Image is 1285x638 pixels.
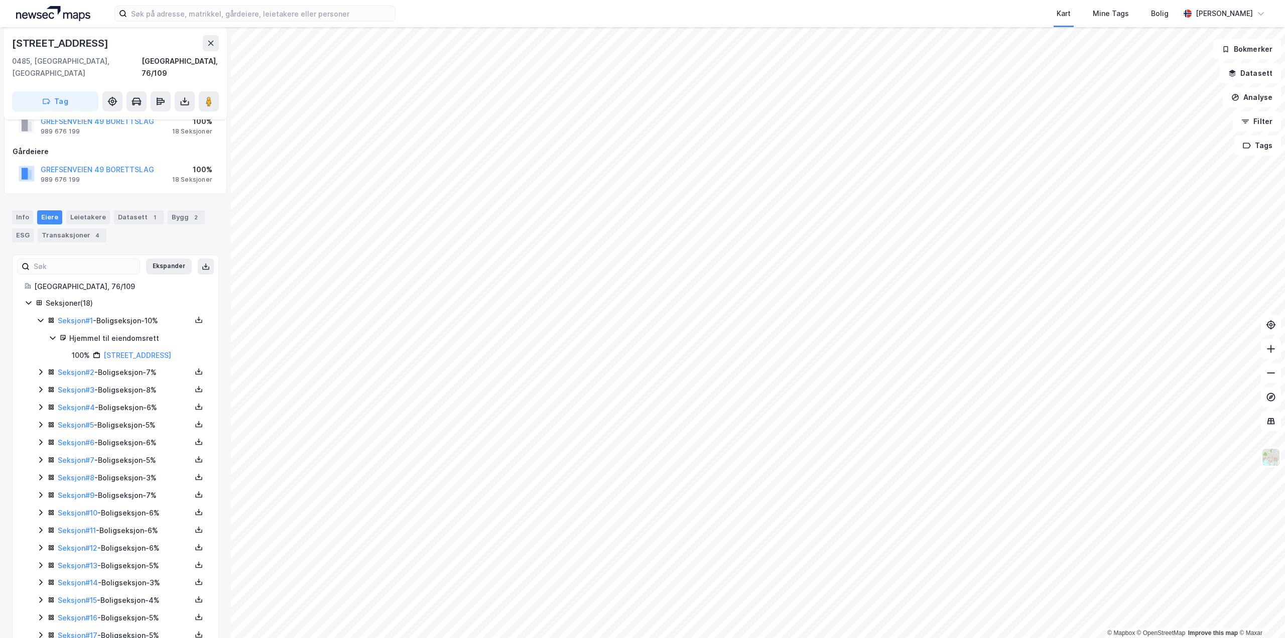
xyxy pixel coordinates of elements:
div: Kart [1057,8,1071,20]
div: Transaksjoner [38,228,106,242]
a: Seksjon#1 [58,316,93,325]
div: - Boligseksjon - 6% [58,542,191,554]
div: 4 [92,230,102,240]
div: 100% [172,164,212,176]
div: - Boligseksjon - 5% [58,419,191,431]
div: - Boligseksjon - 5% [58,612,191,624]
a: Seksjon#2 [58,368,94,376]
div: Gårdeiere [13,146,218,158]
button: Bokmerker [1213,39,1281,59]
div: Mine Tags [1093,8,1129,20]
div: Info [12,210,33,224]
div: - Boligseksjon - 6% [58,402,191,414]
div: Leietakere [66,210,110,224]
input: Søk [30,259,140,274]
a: Seksjon#10 [58,508,97,517]
a: Seksjon#7 [58,456,94,464]
a: Improve this map [1188,629,1238,636]
a: Seksjon#12 [58,544,97,552]
div: - Boligseksjon - 10% [58,315,191,327]
div: 0485, [GEOGRAPHIC_DATA], [GEOGRAPHIC_DATA] [12,55,142,79]
div: - Boligseksjon - 6% [58,525,191,537]
a: OpenStreetMap [1137,629,1186,636]
div: Hjemmel til eiendomsrett [69,332,206,344]
div: 18 Seksjoner [172,127,212,136]
iframe: Chat Widget [1235,590,1285,638]
button: Filter [1233,111,1281,132]
div: Datasett [114,210,164,224]
div: 100% [72,349,90,361]
div: 2 [191,212,201,222]
div: ESG [12,228,34,242]
div: [GEOGRAPHIC_DATA], 76/109 [142,55,219,79]
div: 18 Seksjoner [172,176,212,184]
a: Seksjon#6 [58,438,94,447]
div: Bygg [168,210,205,224]
div: 989 676 199 [41,176,80,184]
div: Seksjoner ( 18 ) [46,297,206,309]
div: [PERSON_NAME] [1196,8,1253,20]
button: Analyse [1223,87,1281,107]
div: [STREET_ADDRESS] [12,35,110,51]
a: Seksjon#15 [58,596,97,604]
div: - Boligseksjon - 5% [58,560,191,572]
button: Ekspander [146,259,192,275]
div: - Boligseksjon - 3% [58,472,191,484]
a: Seksjon#8 [58,473,94,482]
div: 989 676 199 [41,127,80,136]
div: - Boligseksjon - 7% [58,366,191,378]
div: Bolig [1151,8,1169,20]
a: Seksjon#14 [58,578,98,587]
div: 100% [172,115,212,127]
button: Tag [12,91,98,111]
div: Kontrollprogram for chat [1235,590,1285,638]
div: - Boligseksjon - 7% [58,489,191,501]
div: [GEOGRAPHIC_DATA], 76/109 [34,281,206,293]
a: Mapbox [1107,629,1135,636]
input: Søk på adresse, matrikkel, gårdeiere, leietakere eller personer [127,6,395,21]
div: - Boligseksjon - 3% [58,577,191,589]
a: Seksjon#4 [58,403,95,412]
div: - Boligseksjon - 6% [58,437,191,449]
a: Seksjon#3 [58,386,94,394]
a: Seksjon#9 [58,491,94,499]
div: Eiere [37,210,62,224]
a: Seksjon#16 [58,613,97,622]
div: - Boligseksjon - 6% [58,507,191,519]
img: Z [1261,448,1280,467]
button: Tags [1234,136,1281,156]
button: Datasett [1220,63,1281,83]
div: - Boligseksjon - 4% [58,594,191,606]
div: - Boligseksjon - 5% [58,454,191,466]
a: Seksjon#11 [58,526,96,535]
a: [STREET_ADDRESS] [103,351,171,359]
a: Seksjon#5 [58,421,94,429]
a: Seksjon#13 [58,561,97,570]
div: - Boligseksjon - 8% [58,384,191,396]
div: 1 [150,212,160,222]
img: logo.a4113a55bc3d86da70a041830d287a7e.svg [16,6,90,21]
